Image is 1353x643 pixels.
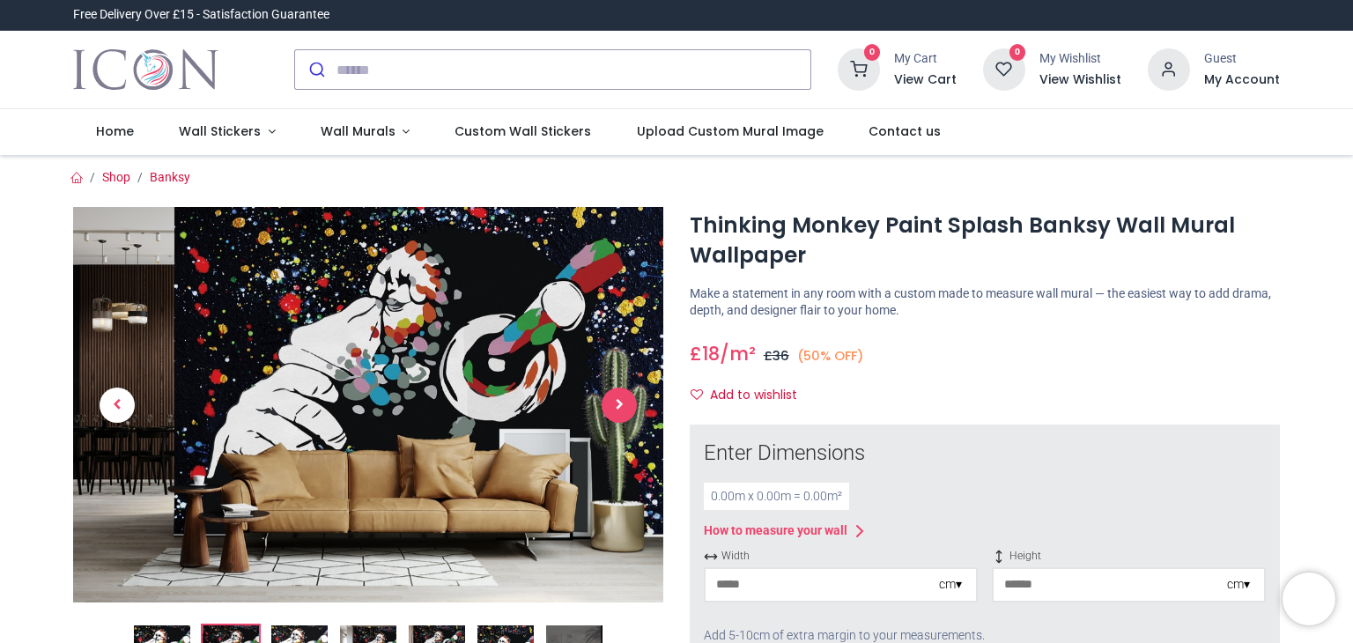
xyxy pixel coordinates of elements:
[1009,44,1026,61] sup: 0
[637,122,824,140] span: Upload Custom Mural Image
[96,122,134,140] span: Home
[702,341,720,366] span: 18
[73,266,161,543] a: Previous
[690,381,812,410] button: Add to wishlistAdd to wishlist
[455,122,591,140] span: Custom Wall Stickers
[704,522,847,540] div: How to measure your wall
[894,50,957,68] div: My Cart
[983,62,1025,76] a: 0
[179,122,261,140] span: Wall Stickers
[690,341,720,366] span: £
[575,266,663,543] a: Next
[764,347,789,365] span: £
[156,109,298,155] a: Wall Stickers
[939,576,962,594] div: cm ▾
[869,122,941,140] span: Contact us
[1227,576,1250,594] div: cm ▾
[150,170,190,184] a: Banksy
[838,62,880,76] a: 0
[704,483,849,511] div: 0.00 m x 0.00 m = 0.00 m²
[704,549,978,564] span: Width
[1283,573,1335,625] iframe: Brevo live chat
[602,388,637,423] span: Next
[797,347,864,366] small: (50% OFF)
[73,45,218,94] img: Icon Wall Stickers
[1204,50,1280,68] div: Guest
[73,207,663,602] img: WS-73063-02
[73,6,329,24] div: Free Delivery Over £15 - Satisfaction Guarantee
[992,549,1266,564] span: Height
[298,109,433,155] a: Wall Murals
[864,44,881,61] sup: 0
[1204,71,1280,89] a: My Account
[690,285,1280,320] p: Make a statement in any room with a custom made to measure wall mural — the easiest way to add dr...
[73,45,218,94] a: Logo of Icon Wall Stickers
[690,211,1280,271] h1: Thinking Monkey Paint Splash Banksy Wall Mural Wallpaper
[691,388,703,401] i: Add to wishlist
[773,347,789,365] span: 36
[100,388,135,423] span: Previous
[295,50,336,89] button: Submit
[894,71,957,89] a: View Cart
[321,122,396,140] span: Wall Murals
[1039,50,1121,68] div: My Wishlist
[704,439,1266,469] div: Enter Dimensions
[102,170,130,184] a: Shop
[720,341,756,366] span: /m²
[910,6,1280,24] iframe: Customer reviews powered by Trustpilot
[1039,71,1121,89] a: View Wishlist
